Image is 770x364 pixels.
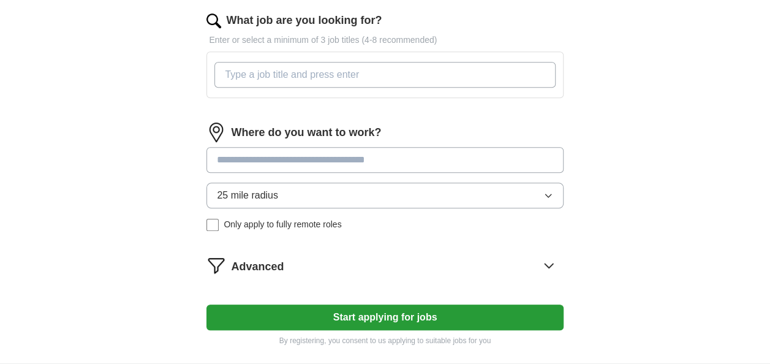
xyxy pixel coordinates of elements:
img: search.png [206,13,221,28]
input: Only apply to fully remote roles [206,219,219,231]
input: Type a job title and press enter [214,62,555,88]
img: location.png [206,123,226,142]
button: Start applying for jobs [206,305,563,330]
span: 25 mile radius [217,188,278,203]
span: Only apply to fully remote roles [224,218,341,231]
p: By registering, you consent to us applying to suitable jobs for you [206,335,563,346]
label: Where do you want to work? [231,124,381,141]
p: Enter or select a minimum of 3 job titles (4-8 recommended) [206,34,563,47]
button: 25 mile radius [206,183,563,208]
span: Advanced [231,259,284,275]
img: filter [206,256,226,275]
label: What job are you looking for? [226,12,382,29]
